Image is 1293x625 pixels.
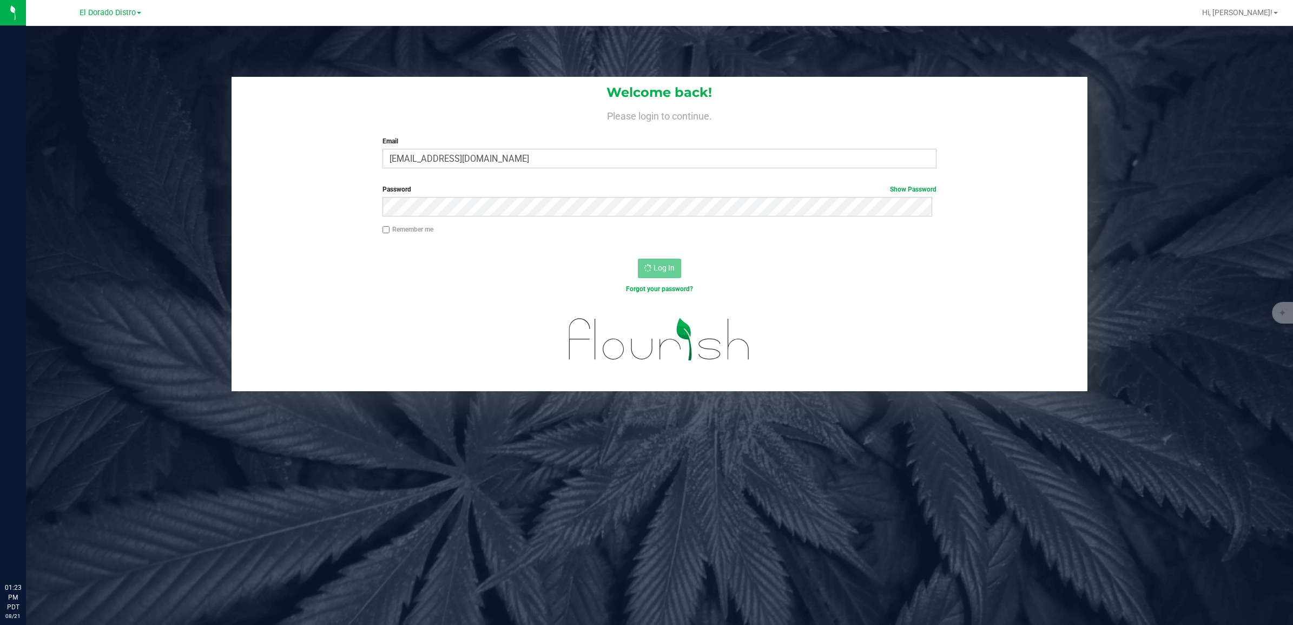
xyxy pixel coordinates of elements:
[232,108,1087,121] h4: Please login to continue.
[382,226,390,234] input: Remember me
[1202,8,1272,17] span: Hi, [PERSON_NAME]!
[382,186,411,193] span: Password
[232,85,1087,100] h1: Welcome back!
[382,136,936,146] label: Email
[5,612,21,620] p: 08/21
[5,583,21,612] p: 01:23 PM PDT
[552,305,766,374] img: flourish_logo.svg
[382,225,433,234] label: Remember me
[654,264,675,272] span: Log In
[80,8,136,17] span: El Dorado Distro
[890,186,936,193] a: Show Password
[626,285,693,293] a: Forgot your password?
[638,259,681,278] button: Log In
